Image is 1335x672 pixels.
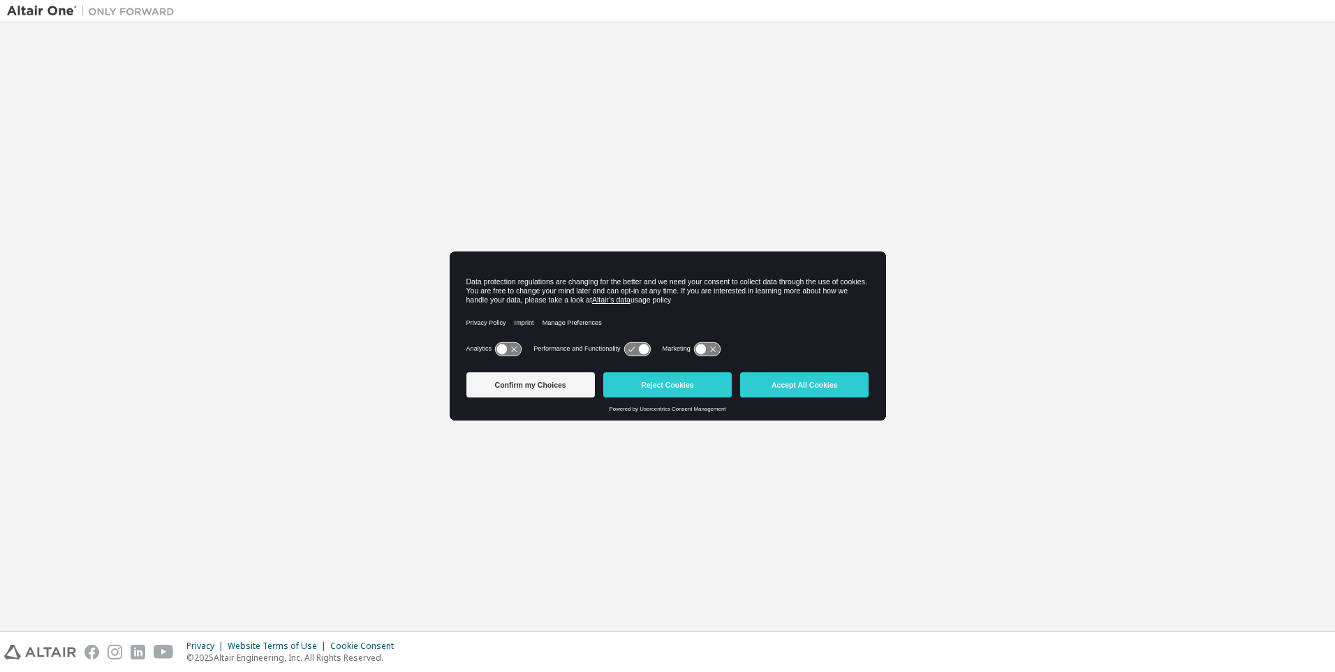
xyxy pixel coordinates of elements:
div: Privacy [186,641,228,652]
img: instagram.svg [108,645,122,659]
p: © 2025 Altair Engineering, Inc. All Rights Reserved. [186,652,402,664]
div: Website Terms of Use [228,641,330,652]
img: Altair One [7,4,182,18]
img: youtube.svg [154,645,174,659]
img: altair_logo.svg [4,645,76,659]
div: Cookie Consent [330,641,402,652]
img: linkedin.svg [131,645,145,659]
img: facebook.svg [84,645,99,659]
